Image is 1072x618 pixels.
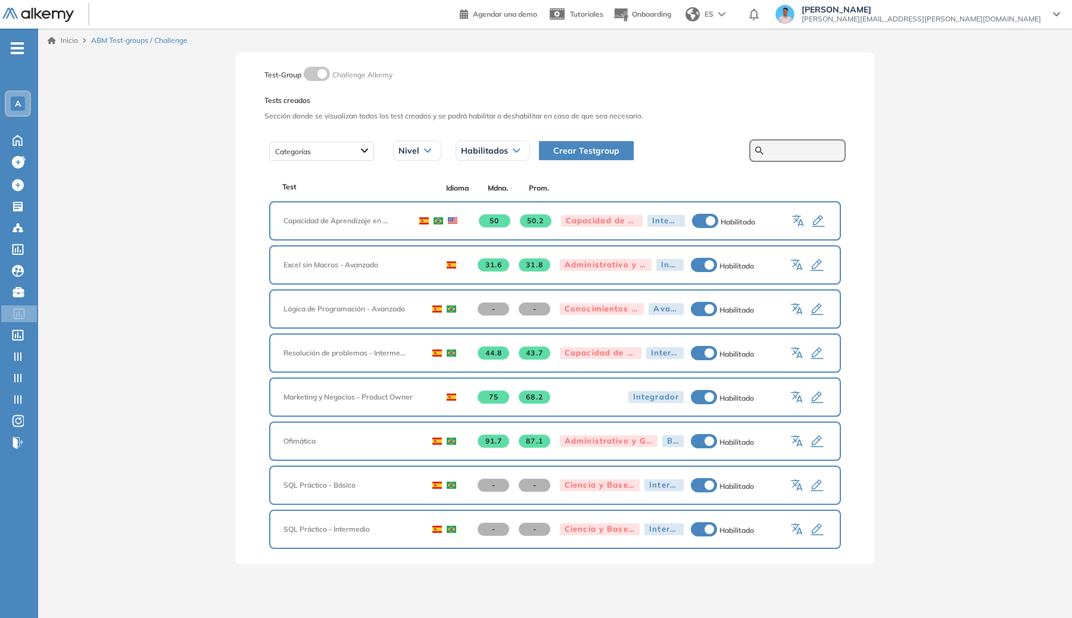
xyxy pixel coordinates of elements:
[264,70,301,79] span: Test-Group
[519,523,550,536] span: -
[560,479,640,491] div: Ciencia y Bases de Datos
[437,183,478,193] span: Idioma
[478,258,509,271] span: 31.6
[662,435,684,447] div: Básico
[447,394,456,401] img: ESP
[283,436,416,447] span: Ofimática
[432,438,442,445] img: ESP
[520,214,551,227] span: 50.2
[632,10,671,18] span: Onboarding
[478,391,509,404] span: 75
[461,146,508,155] span: Habilitados
[519,183,560,193] span: Prom.
[432,349,442,357] img: ESP
[264,111,846,121] span: Sección donde se visualizan todos los test creados y se podrá habilitar o deshabilitar en caso de...
[519,391,550,404] span: 68.2
[519,479,550,492] span: -
[553,144,619,157] span: Crear Testgroup
[460,6,537,20] a: Agendar una demo
[478,479,509,492] span: -
[432,482,442,489] img: ESP
[802,5,1041,14] span: [PERSON_NAME]
[719,349,754,358] span: Habilitado
[519,435,550,448] span: 87.1
[283,392,430,402] span: Marketing y Negocios - Product Owner
[1012,561,1072,618] iframe: Chat Widget
[646,347,684,359] div: Intermedio
[570,10,603,18] span: Tutoriales
[283,524,416,535] span: SQL Práctico - Intermedio
[802,14,1041,24] span: [PERSON_NAME][EMAIL_ADDRESS][PERSON_NAME][DOMAIN_NAME]
[644,523,684,535] div: Intermedio
[628,391,684,403] div: Integrador
[613,2,671,27] button: Onboarding
[447,305,456,313] img: BRA
[283,348,416,358] span: Resolución de problemas - Intermedio
[432,305,442,313] img: ESP
[91,35,188,46] span: ABM Test-groups / Challenge
[719,305,754,314] span: Habilitado
[478,183,519,193] span: Mdna.
[478,435,509,448] span: 91.7
[519,347,550,360] span: 43.7
[434,217,443,224] img: BRA
[283,216,403,226] span: Capacidad de Aprendizaje en Adultos
[283,304,416,314] span: Lógica de Programación - Avanzado
[560,435,657,447] div: Administrativo y Gestión, Contable o Financiero
[656,259,684,271] div: Integrador
[719,261,754,270] span: Habilitado
[283,260,430,270] span: Excel sin Macros - Avanzado
[719,438,754,447] span: Habilitado
[332,70,392,79] span: Challenge Alkemy
[685,7,700,21] img: world
[719,482,754,491] span: Habilitado
[283,480,416,491] span: SQL Práctico - Básico
[447,438,456,445] img: BRA
[705,9,713,20] span: ES
[432,526,442,533] img: ESP
[719,394,754,402] span: Habilitado
[560,347,641,359] div: Capacidad de Pensamiento
[519,258,550,271] span: 31.8
[264,95,846,106] span: Tests creados
[539,141,634,160] button: Crear Testgroup
[11,47,24,49] i: -
[478,347,509,360] span: 44.8
[647,215,685,227] div: Integrador
[560,303,644,315] div: Conocimientos fundacionales
[478,523,509,536] span: -
[15,99,21,108] span: A
[561,215,643,227] div: Capacidad de Pensamiento
[644,479,684,491] div: Intermedio
[447,482,456,489] img: BRA
[282,182,297,192] span: Test
[447,261,456,269] img: ESP
[447,526,456,533] img: BRA
[479,214,510,227] span: 50
[473,10,537,18] span: Agendar una demo
[48,35,78,46] a: Inicio
[560,259,652,271] div: Administrativo y Gestión, Contable o Financiero
[478,302,509,316] span: -
[721,217,755,226] span: Habilitado
[2,8,74,23] img: Logo
[519,302,550,316] span: -
[419,217,429,224] img: ESP
[447,349,456,357] img: BRA
[398,146,419,155] span: Nivel
[560,523,640,535] div: Ciencia y Bases de Datos
[718,12,725,17] img: arrow
[719,526,754,535] span: Habilitado
[448,217,457,224] img: USA
[649,303,684,315] div: Avanzado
